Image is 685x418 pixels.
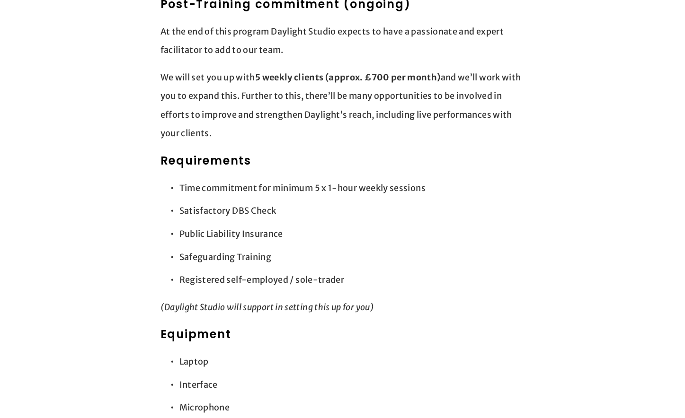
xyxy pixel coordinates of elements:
em: (Daylight Studio will support in setting this up for you) [160,302,374,313]
p: Safeguarding Training [179,248,525,267]
p: Public Liability Insurance [179,225,525,244]
p: Satisfactory DBS Check [179,201,525,220]
p: Laptop [179,352,525,371]
p: Time commitment for minimum 5 x 1-hour weekly sessions [179,179,525,198]
h2: Requirements [160,152,525,169]
p: Interface [179,375,525,394]
p: Registered self-employed / sole-trader [179,270,525,289]
p: At the end of this program Daylight Studio expects to have a passionate and expert facilitator to... [160,22,525,60]
h2: Equipment [160,326,525,343]
strong: 5 weekly clients (approx. £700 per month) [255,72,441,83]
p: Microphone [179,398,525,417]
p: We will set you up with and we’ll work with you to expand this. Further to this, there’ll be many... [160,68,525,143]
